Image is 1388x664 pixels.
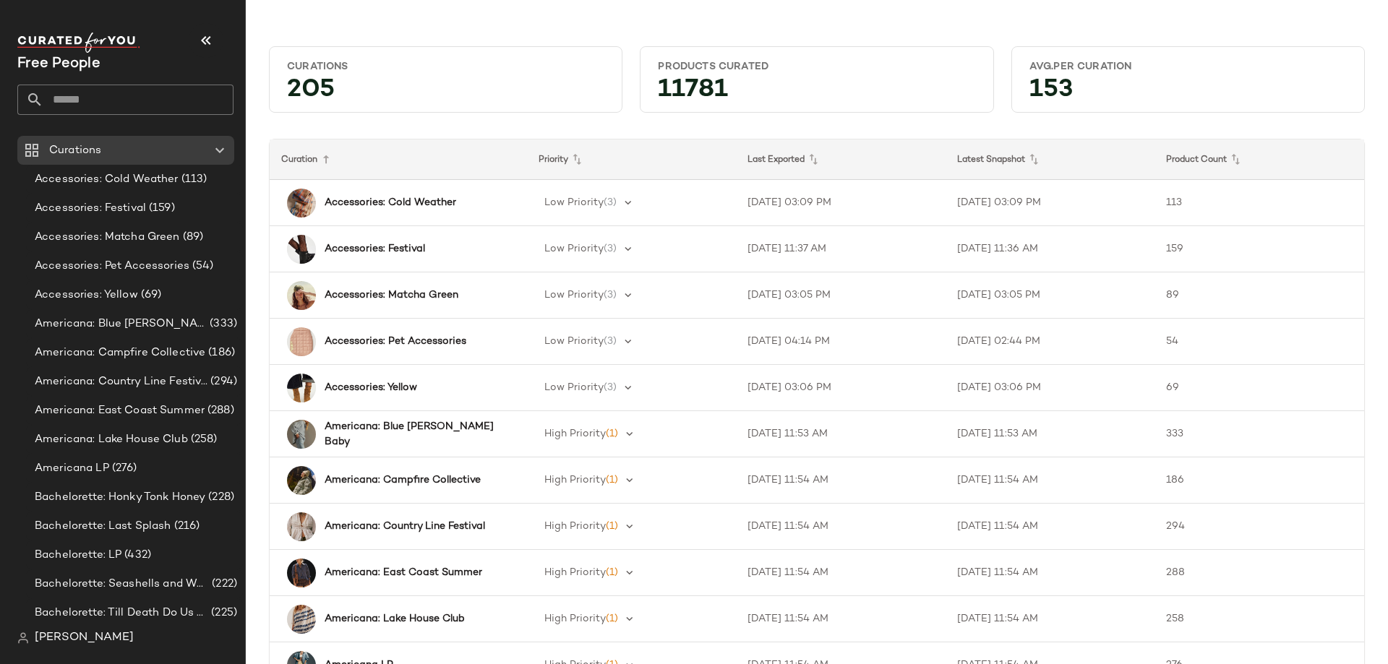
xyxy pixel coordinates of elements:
span: Current Company Name [17,56,100,72]
td: [DATE] 11:53 AM [946,411,1155,457]
td: 54 [1154,319,1364,365]
span: (1) [606,567,618,578]
td: [DATE] 11:53 AM [736,411,946,457]
td: [DATE] 02:44 PM [946,319,1155,365]
span: (294) [207,374,237,390]
b: Accessories: Festival [325,241,425,256]
span: Accessories: Festival [35,200,146,217]
span: (69) [138,287,162,303]
span: (113) [179,171,207,188]
span: Americana: Blue [PERSON_NAME] Baby [35,316,207,332]
span: (3) [604,382,617,393]
td: [DATE] 03:06 PM [946,365,1155,411]
span: Low Priority [544,197,604,208]
img: 100714385_237_0 [287,466,316,495]
span: (89) [180,229,204,246]
img: 92425776_042_0 [287,559,316,587]
span: High Priority [544,567,606,578]
span: (159) [146,200,175,217]
span: (186) [205,345,235,361]
td: [DATE] 11:54 AM [736,504,946,550]
span: (225) [208,605,237,621]
img: 95815080_004_b [287,327,316,356]
img: 83674770_024_a [287,605,316,634]
th: Curation [270,139,527,180]
td: [DATE] 11:37 AM [736,226,946,272]
td: [DATE] 03:05 PM [946,272,1155,319]
td: 89 [1154,272,1364,319]
span: (228) [205,489,234,506]
span: [PERSON_NAME] [35,629,134,647]
img: cfy_white_logo.C9jOOHJF.svg [17,33,140,53]
span: (1) [606,428,618,439]
span: Accessories: Yellow [35,287,138,303]
div: 205 [275,79,616,106]
b: Americana: Lake House Club [325,611,465,626]
b: Americana: Blue [PERSON_NAME] Baby [325,419,501,449]
td: [DATE] 11:36 AM [946,226,1155,272]
td: 69 [1154,365,1364,411]
span: (3) [604,243,617,254]
span: Americana: East Coast Summer [35,402,205,419]
span: Americana LP [35,460,109,477]
span: (276) [109,460,137,477]
th: Product Count [1154,139,1364,180]
span: Bachelorette: Seashells and Wedding Bells [35,576,209,592]
b: Americana: Country Line Festival [325,519,485,534]
td: 288 [1154,550,1364,596]
span: (216) [171,518,200,535]
span: High Priority [544,428,606,439]
div: 153 [1018,79,1358,106]
span: Bachelorette: Till Death Do Us Party [35,605,208,621]
img: 93911964_010_0 [287,512,316,541]
span: (1) [606,521,618,532]
td: [DATE] 11:54 AM [946,550,1155,596]
span: Low Priority [544,243,604,254]
span: (3) [604,336,617,347]
td: 258 [1154,596,1364,642]
td: [DATE] 11:54 AM [946,504,1155,550]
b: Americana: East Coast Summer [325,565,482,580]
th: Last Exported [736,139,946,180]
b: Accessories: Cold Weather [325,195,456,210]
td: [DATE] 03:09 PM [736,180,946,226]
span: Bachelorette: Honky Tonk Honey [35,489,205,506]
b: Americana: Campfire Collective [325,473,481,488]
span: High Priority [544,613,606,624]
td: 159 [1154,226,1364,272]
img: svg%3e [17,632,29,644]
span: High Priority [544,521,606,532]
span: Curations [49,142,101,159]
div: Products Curated [658,60,975,74]
span: (333) [207,316,237,332]
span: (3) [604,197,617,208]
div: Curations [287,60,604,74]
td: [DATE] 11:54 AM [736,550,946,596]
span: (1) [606,475,618,486]
b: Accessories: Pet Accessories [325,334,466,349]
span: Bachelorette: Last Splash [35,518,171,535]
th: Latest Snapshot [946,139,1155,180]
img: 101899219_011_b [287,189,316,217]
td: [DATE] 03:09 PM [946,180,1155,226]
span: (432) [121,547,151,564]
img: 101180578_092_f [287,420,316,449]
span: Low Priority [544,290,604,301]
span: Accessories: Cold Weather [35,171,179,188]
span: (54) [189,258,214,275]
img: 99064768_031_a [287,281,316,310]
span: Accessories: Matcha Green [35,229,180,246]
span: High Priority [544,475,606,486]
th: Priority [527,139,737,180]
span: Low Priority [544,382,604,393]
b: Accessories: Matcha Green [325,288,458,303]
td: 186 [1154,457,1364,504]
div: Avg.per Curation [1029,60,1347,74]
td: [DATE] 11:54 AM [736,596,946,642]
span: (1) [606,613,618,624]
span: (222) [209,576,237,592]
span: Americana: Country Line Festival [35,374,207,390]
td: [DATE] 11:54 AM [946,596,1155,642]
span: (258) [188,431,218,448]
div: 11781 [646,79,987,106]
